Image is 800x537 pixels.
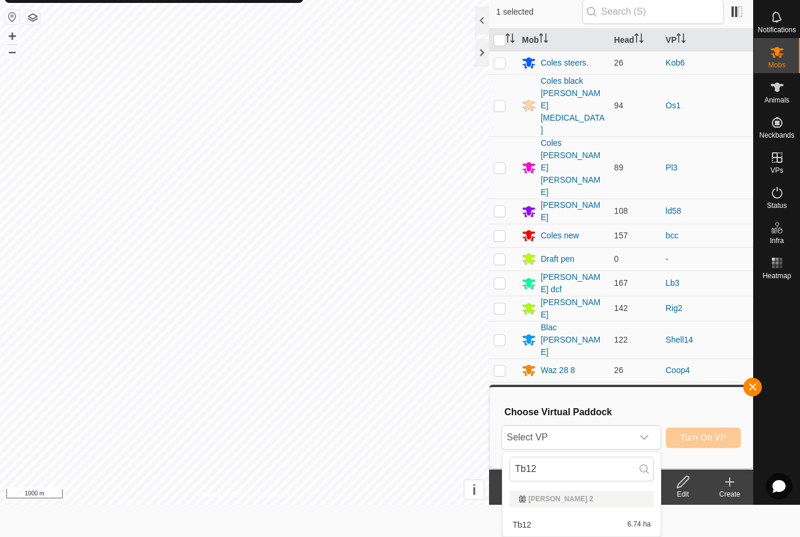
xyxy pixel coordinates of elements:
[541,57,589,69] div: Coles steers.
[541,364,575,377] div: Waz 28 8
[504,406,741,418] h3: Choose Virtual Paddock
[496,6,582,18] span: 1 selected
[256,490,290,500] a: Contact Us
[5,45,19,59] button: –
[614,365,624,375] span: 26
[472,482,476,498] span: i
[763,272,791,279] span: Heatmap
[627,521,651,529] span: 6.74 ha
[676,35,686,45] p-sorticon: Activate to sort
[614,278,628,288] span: 167
[610,29,661,52] th: Head
[5,10,19,24] button: Reset Map
[661,247,753,271] td: -
[541,75,604,136] div: Coles black [PERSON_NAME][MEDICAL_DATA]
[464,480,484,500] button: i
[541,271,604,296] div: [PERSON_NAME] dcf
[759,132,794,139] span: Neckbands
[26,11,40,25] button: Map Layers
[768,61,785,69] span: Mobs
[541,199,604,224] div: [PERSON_NAME]
[633,426,656,449] div: dropdown trigger
[659,489,706,500] div: Edit
[706,489,753,500] div: Create
[634,35,644,45] p-sorticon: Activate to sort
[539,35,548,45] p-sorticon: Activate to sort
[541,321,604,358] div: Blac [PERSON_NAME]
[666,335,693,344] a: Shell14
[614,58,624,67] span: 26
[541,253,575,265] div: Draft pen
[5,29,19,43] button: +
[770,237,784,244] span: Infra
[614,303,628,313] span: 142
[666,206,681,216] a: ld58
[614,163,624,172] span: 89
[541,296,604,321] div: [PERSON_NAME]
[614,101,624,110] span: 94
[199,490,242,500] a: Privacy Policy
[666,303,683,313] a: Rig2
[666,365,690,375] a: Coop4
[614,254,619,264] span: 0
[770,167,783,174] span: VPs
[666,231,679,240] a: bcc
[614,335,628,344] span: 122
[502,513,661,536] li: Tb12
[767,202,787,209] span: Status
[666,101,681,110] a: Os1
[541,137,604,199] div: Coles [PERSON_NAME] [PERSON_NAME]
[666,58,685,67] a: Kob6
[661,29,753,52] th: VP
[510,457,654,481] input: Search
[519,495,644,502] div: [PERSON_NAME] 2
[666,427,741,448] button: Turn On VP
[614,206,628,216] span: 108
[512,521,531,529] span: Tb12
[541,230,579,242] div: Coles new
[505,35,515,45] p-sorticon: Activate to sort
[758,26,796,33] span: Notifications
[614,231,628,240] span: 157
[764,97,789,104] span: Animals
[502,486,661,536] ul: Option List
[502,426,632,449] span: Select VP
[666,163,678,172] a: Pl3
[517,29,609,52] th: Mob
[666,278,679,288] a: Lb3
[754,469,800,502] a: Help
[681,433,726,442] span: Turn On VP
